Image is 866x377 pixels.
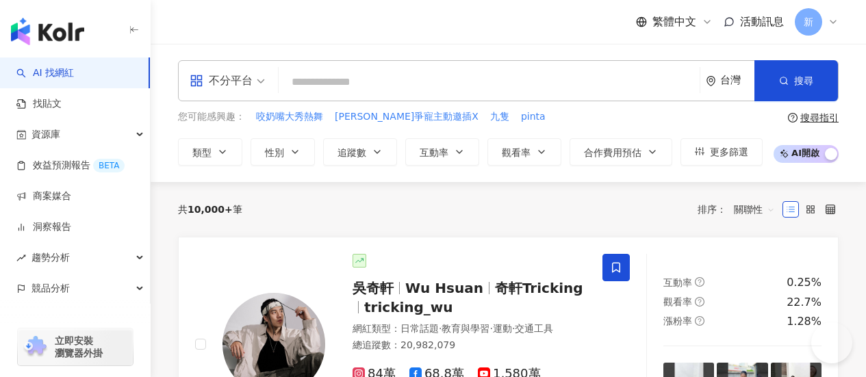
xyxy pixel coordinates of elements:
[584,147,641,158] span: 合作費用預估
[16,97,62,111] a: 找貼文
[487,138,561,166] button: 觀看率
[178,138,242,166] button: 類型
[11,18,84,45] img: logo
[192,147,212,158] span: 類型
[178,110,245,124] span: 您可能感興趣：
[255,109,324,125] button: 咬奶嘴大秀熱舞
[16,190,71,203] a: 商案媒合
[800,112,839,123] div: 搜尋指引
[188,204,233,215] span: 10,000+
[265,147,284,158] span: 性別
[439,323,442,334] span: ·
[680,138,763,166] button: 更多篩選
[400,323,439,334] span: 日常話題
[190,74,203,88] span: appstore
[16,253,26,263] span: rise
[493,323,512,334] span: 運動
[520,109,546,125] button: pinta
[190,70,253,92] div: 不分平台
[663,296,692,307] span: 觀看率
[364,299,453,315] span: tricking_wu
[31,119,60,150] span: 資源庫
[353,280,394,296] span: 吳奇軒
[811,322,852,363] iframe: Help Scout Beacon - Open
[788,113,798,122] span: question-circle
[754,60,838,101] button: 搜尋
[178,204,242,215] div: 共 筆
[405,280,483,296] span: Wu Hsuan
[16,220,71,234] a: 洞察報告
[16,159,125,172] a: 效益預測報告BETA
[652,14,696,29] span: 繁體中文
[335,110,479,124] span: [PERSON_NAME]爭寵主動邀插X
[502,147,531,158] span: 觀看率
[334,109,479,125] button: [PERSON_NAME]爭寵主動邀插X
[323,138,397,166] button: 追蹤數
[353,322,586,336] div: 網紅類型 ：
[442,323,489,334] span: 教育與學習
[740,15,784,28] span: 活動訊息
[695,277,704,287] span: question-circle
[405,138,479,166] button: 互動率
[16,66,74,80] a: searchAI 找網紅
[55,335,103,359] span: 立即安裝 瀏覽器外掛
[720,75,754,86] div: 台灣
[515,323,553,334] span: 交通工具
[663,277,692,288] span: 互動率
[734,198,775,220] span: 關聯性
[512,323,515,334] span: ·
[490,110,509,124] span: 九隻
[698,198,782,220] div: 排序：
[495,280,583,296] span: 奇軒Tricking
[570,138,672,166] button: 合作費用預估
[521,110,546,124] span: pinta
[256,110,323,124] span: 咬奶嘴大秀熱舞
[706,76,716,86] span: environment
[695,297,704,307] span: question-circle
[663,315,692,326] span: 漲粉率
[710,146,748,157] span: 更多篩選
[31,273,70,304] span: 競品分析
[804,14,813,29] span: 新
[338,147,366,158] span: 追蹤數
[22,336,49,358] img: chrome extension
[18,328,133,365] a: chrome extension立即安裝 瀏覽器外掛
[251,138,315,166] button: 性別
[787,295,822,310] div: 22.7%
[31,242,70,273] span: 趨勢分析
[695,316,704,326] span: question-circle
[489,323,492,334] span: ·
[353,339,586,352] div: 總追蹤數 ： 20,982,079
[420,147,448,158] span: 互動率
[787,314,822,329] div: 1.28%
[794,75,813,86] span: 搜尋
[787,275,822,290] div: 0.25%
[489,109,510,125] button: 九隻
